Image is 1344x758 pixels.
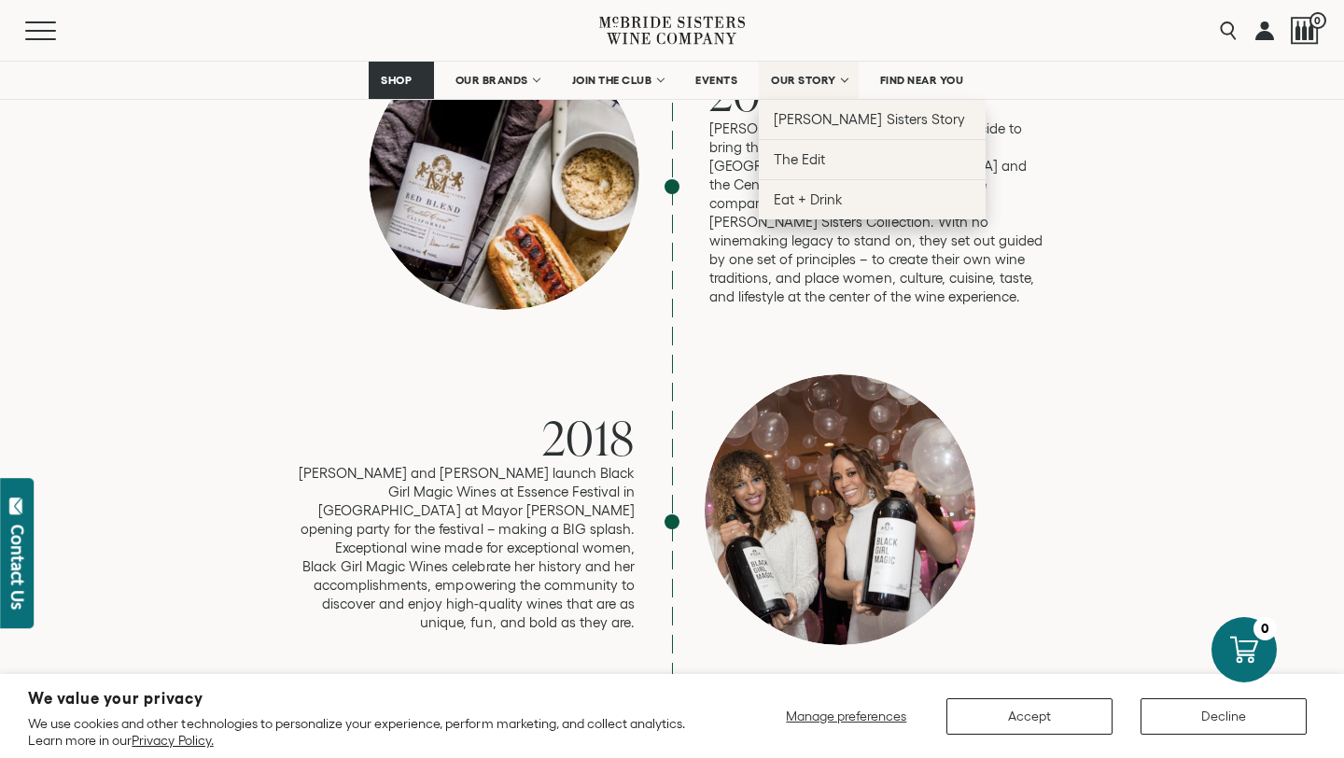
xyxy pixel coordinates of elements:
span: Eat + Drink [774,191,843,207]
button: Decline [1141,698,1307,735]
span: SHOP [381,74,413,87]
span: 2018 [542,405,635,470]
div: Contact Us [8,525,27,610]
h2: We value your privacy [28,691,710,707]
button: Manage preferences [775,698,918,735]
span: 0 [1309,12,1326,29]
a: The Edit [759,139,986,179]
span: [PERSON_NAME] Sisters Story [774,111,965,127]
button: Mobile Menu Trigger [25,21,92,40]
a: OUR BRANDS [443,62,551,99]
span: JOIN THE CLUB [572,74,652,87]
a: [PERSON_NAME] Sisters Story [759,99,986,139]
a: FIND NEAR YOU [868,62,976,99]
a: OUR STORY [759,62,859,99]
span: OUR BRANDS [455,74,528,87]
p: We use cookies and other technologies to personalize your experience, perform marketing, and coll... [28,715,710,749]
a: Eat + Drink [759,179,986,219]
span: EVENTS [695,74,737,87]
a: EVENTS [683,62,749,99]
a: SHOP [369,62,434,99]
span: OUR STORY [771,74,836,87]
span: FIND NEAR YOU [880,74,964,87]
a: Privacy Policy. [132,733,213,748]
button: Accept [946,698,1113,735]
div: 0 [1253,617,1277,640]
a: JOIN THE CLUB [560,62,675,99]
p: [PERSON_NAME] and [PERSON_NAME] launch Black Girl Magic Wines at Essence Festival in [GEOGRAPHIC_... [299,464,635,632]
p: [PERSON_NAME] and [PERSON_NAME] decide to bring their collections of wines from [GEOGRAPHIC_DATA]... [709,119,1045,306]
span: The Edit [774,151,825,167]
span: Manage preferences [786,709,906,723]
